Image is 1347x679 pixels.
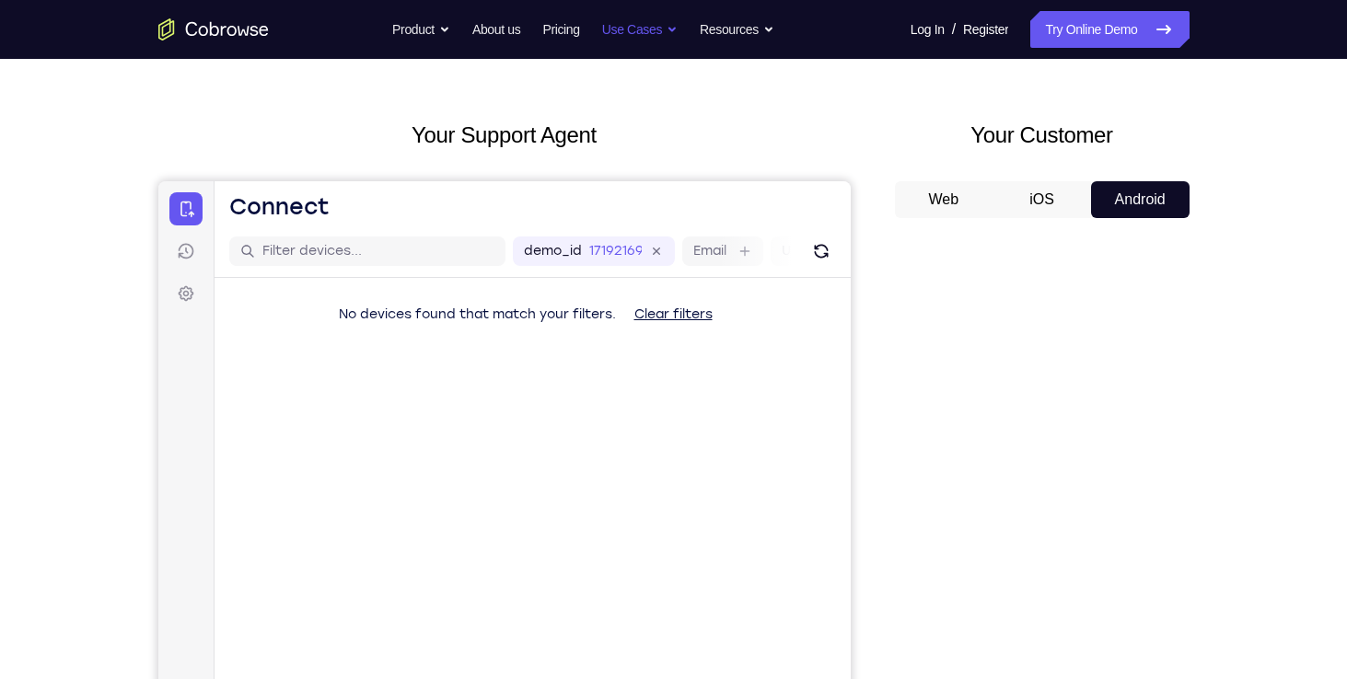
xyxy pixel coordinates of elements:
[1030,11,1189,48] a: Try Online Demo
[602,11,678,48] button: Use Cases
[993,181,1091,218] button: iOS
[158,18,269,40] a: Go to the home page
[180,125,458,141] span: No devices found that match your filters.
[472,11,520,48] a: About us
[392,11,450,48] button: Product
[911,11,945,48] a: Log In
[963,11,1008,48] a: Register
[1091,181,1190,218] button: Android
[461,115,569,152] button: Clear filters
[700,11,774,48] button: Resources
[952,18,956,40] span: /
[319,554,430,591] button: 6-digit code
[895,181,993,218] button: Web
[158,119,851,152] h2: Your Support Agent
[542,11,579,48] a: Pricing
[895,119,1190,152] h2: Your Customer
